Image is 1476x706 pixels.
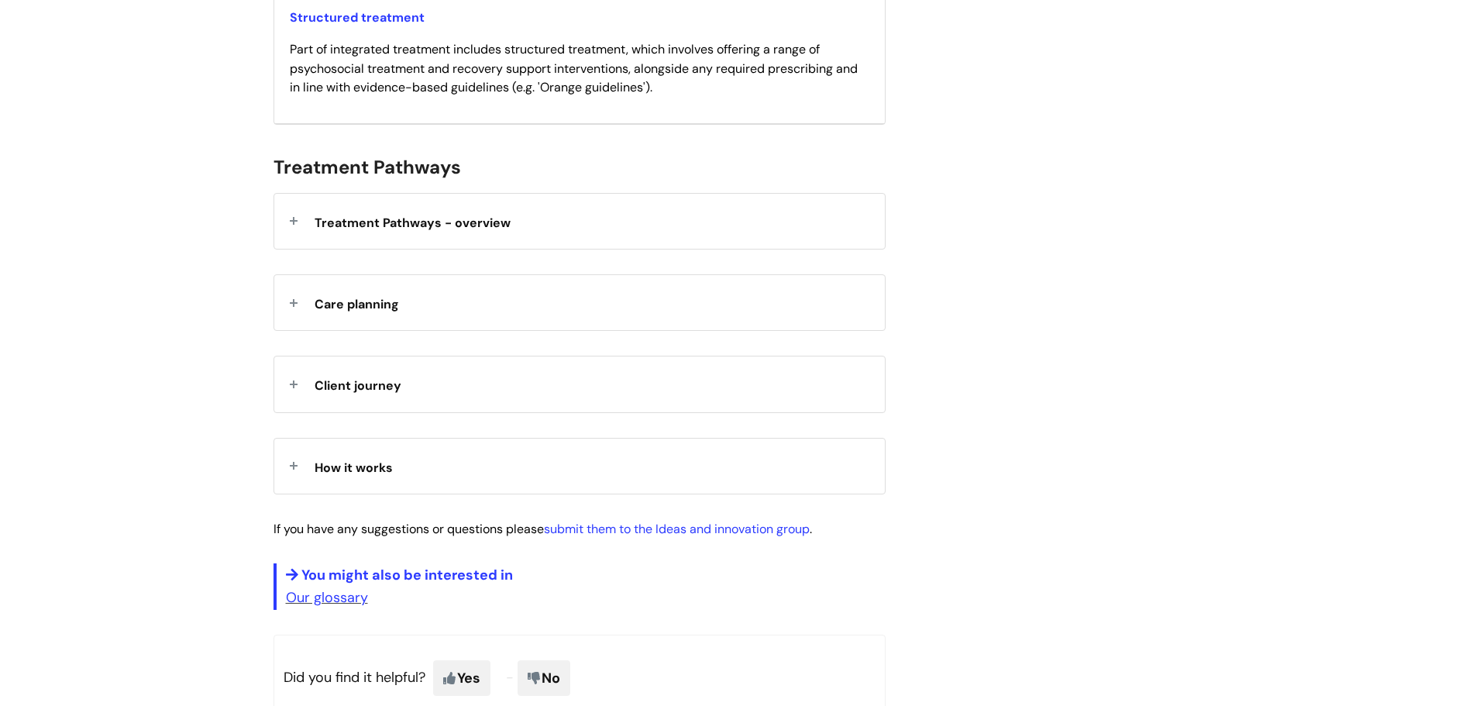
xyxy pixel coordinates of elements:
[544,521,810,537] a: submit them to the Ideas and innovation group
[315,296,399,312] span: Care planning
[274,155,461,179] span: Treatment Pathways
[290,41,858,96] span: Part of integrated treatment includes structured treatment, which involves offering a range of ps...
[315,215,511,231] span: Treatment Pathways - overview
[286,566,514,584] span: You might also be interested in
[290,9,425,26] span: Structured treatment
[518,660,570,696] span: No
[315,377,401,394] span: Client journey
[315,460,393,476] span: How it works
[286,588,368,607] a: Our glossary
[274,521,812,537] span: If you have any suggestions or questions please .
[433,660,490,696] span: Yes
